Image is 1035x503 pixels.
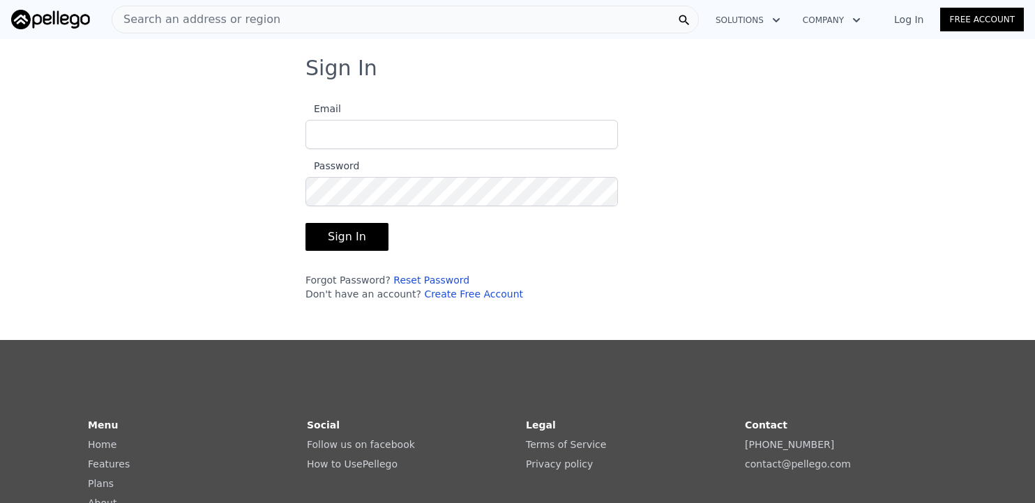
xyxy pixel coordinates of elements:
[88,458,130,470] a: Features
[112,11,280,28] span: Search an address or region
[745,419,787,431] strong: Contact
[424,288,523,300] a: Create Free Account
[305,56,730,81] h3: Sign In
[792,8,872,33] button: Company
[305,223,388,251] button: Sign In
[526,458,593,470] a: Privacy policy
[307,419,340,431] strong: Social
[305,103,341,114] span: Email
[745,439,834,450] a: [PHONE_NUMBER]
[305,273,618,301] div: Forgot Password? Don't have an account?
[393,274,469,286] a: Reset Password
[877,13,940,26] a: Log In
[305,177,618,206] input: Password
[307,439,415,450] a: Follow us on facebook
[704,8,792,33] button: Solutions
[526,439,606,450] a: Terms of Service
[305,160,359,171] span: Password
[88,419,118,431] strong: Menu
[11,10,90,29] img: Pellego
[940,8,1024,31] a: Free Account
[305,120,618,149] input: Email
[88,478,114,489] a: Plans
[526,419,556,431] strong: Legal
[745,458,851,470] a: contact@pellego.com
[307,458,398,470] a: How to UsePellego
[88,439,116,450] a: Home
